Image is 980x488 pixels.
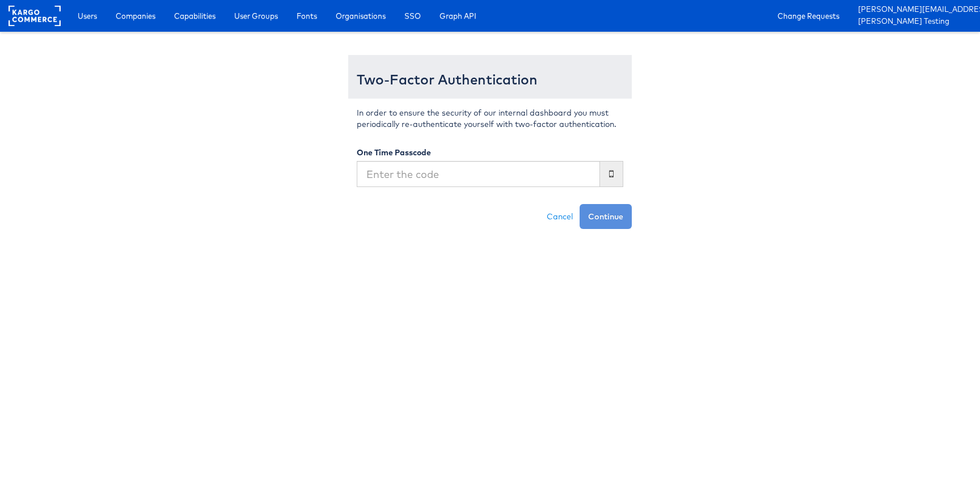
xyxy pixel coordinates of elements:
a: Organisations [327,6,394,26]
a: [PERSON_NAME] Testing [858,16,971,28]
a: Companies [107,6,164,26]
h3: Two-Factor Authentication [357,72,623,87]
label: One Time Passcode [357,147,431,158]
button: Continue [580,204,632,229]
a: Fonts [288,6,326,26]
span: Fonts [297,10,317,22]
a: Cancel [540,204,580,229]
a: Capabilities [166,6,224,26]
a: Graph API [431,6,485,26]
a: [PERSON_NAME][EMAIL_ADDRESS][PERSON_NAME][DOMAIN_NAME] [858,4,971,16]
span: Users [78,10,97,22]
a: Change Requests [769,6,848,26]
span: Capabilities [174,10,216,22]
span: Companies [116,10,155,22]
span: SSO [404,10,421,22]
a: SSO [396,6,429,26]
a: User Groups [226,6,286,26]
span: User Groups [234,10,278,22]
p: In order to ensure the security of our internal dashboard you must periodically re-authenticate y... [357,107,623,130]
input: Enter the code [357,161,600,187]
a: Users [69,6,105,26]
span: Graph API [440,10,476,22]
span: Organisations [336,10,386,22]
